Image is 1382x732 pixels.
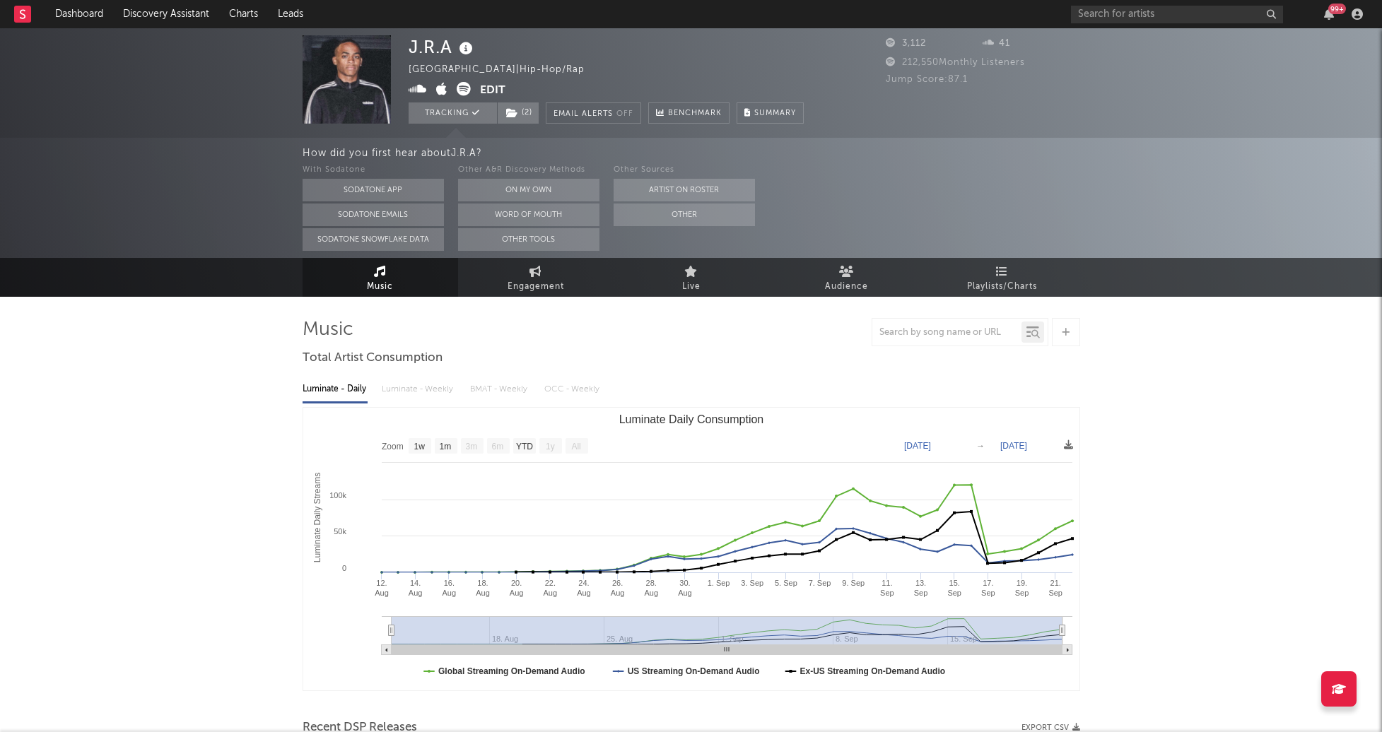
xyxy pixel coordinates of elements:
text: 28. Aug [644,579,658,597]
text: 24. Aug [577,579,591,597]
button: Other Tools [458,228,599,251]
text: US Streaming On-Demand Audio [627,666,759,676]
text: 1y [546,442,555,451]
div: With Sodatone [303,162,444,179]
text: 14. Aug [408,579,422,597]
text: 17. Sep [981,579,995,597]
span: Benchmark [668,105,722,122]
span: 41 [983,39,1010,48]
text: 7. Sep [808,579,831,587]
text: 1m [439,442,451,451]
text: 26. Aug [610,579,624,597]
a: Engagement [458,258,614,297]
div: [GEOGRAPHIC_DATA] | Hip-Hop/Rap [409,61,617,78]
span: 212,550 Monthly Listeners [886,58,1025,67]
text: [DATE] [904,441,931,451]
text: 15. Sep [947,579,961,597]
text: 19. Sep [1014,579,1029,597]
text: [DATE] [1000,441,1027,451]
text: 1w [414,442,425,451]
button: Export CSV [1021,724,1080,732]
text: YTD [515,442,532,451]
text: 12. Aug [375,579,389,597]
text: Luminate Daily Streams [312,473,322,562]
text: 3. Sep [741,579,763,587]
text: 3m [465,442,477,451]
text: 5. Sep [774,579,797,587]
div: Other A&R Discovery Methods [458,162,599,179]
button: Other [614,203,755,226]
text: Zoom [382,442,404,451]
text: 1. Sep [707,579,730,587]
span: Jump Score: 87.1 [886,75,968,84]
text: 22. Aug [543,579,557,597]
span: Audience [825,278,868,295]
text: 30. Aug [678,579,692,597]
span: Engagement [508,278,564,295]
button: 99+ [1324,8,1334,20]
button: Word Of Mouth [458,203,599,226]
input: Search for artists [1071,6,1283,23]
a: Music [303,258,458,297]
button: On My Own [458,179,599,201]
div: J.R.A [409,35,476,59]
button: Tracking [409,102,497,124]
text: 9. Sep [842,579,865,587]
button: Sodatone Snowflake Data [303,228,444,251]
text: 11. Sep [880,579,894,597]
text: Global Streaming On-Demand Audio [438,666,585,676]
div: Luminate - Daily [303,377,368,401]
em: Off [616,110,633,118]
a: Benchmark [648,102,730,124]
div: Other Sources [614,162,755,179]
text: → [976,441,985,451]
span: Total Artist Consumption [303,350,443,367]
a: Playlists/Charts [925,258,1080,297]
span: 3,112 [886,39,926,48]
text: Luminate Daily Consumption [619,413,763,425]
input: Search by song name or URL [872,327,1021,338]
button: Summary [737,102,804,124]
text: Ex-US Streaming On-Demand Audio [800,666,945,676]
span: Playlists/Charts [967,278,1037,295]
button: Edit [480,82,505,100]
text: All [571,442,580,451]
button: Sodatone Emails [303,203,444,226]
svg: Luminate Daily Consumption [303,408,1079,690]
text: 50k [334,527,346,536]
text: 20. Aug [509,579,523,597]
span: Summary [754,110,796,117]
button: Email AlertsOff [546,102,641,124]
text: 18. Aug [476,579,490,597]
button: (2) [498,102,539,124]
text: 100k [329,491,346,500]
div: 99 + [1328,4,1346,14]
text: 6m [491,442,503,451]
text: 21. Sep [1048,579,1062,597]
text: 16. Aug [442,579,456,597]
span: Live [682,278,701,295]
a: Audience [769,258,925,297]
text: 0 [341,564,346,572]
text: 13. Sep [913,579,927,597]
a: Live [614,258,769,297]
span: ( 2 ) [497,102,539,124]
span: Music [367,278,393,295]
button: Sodatone App [303,179,444,201]
button: Artist on Roster [614,179,755,201]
